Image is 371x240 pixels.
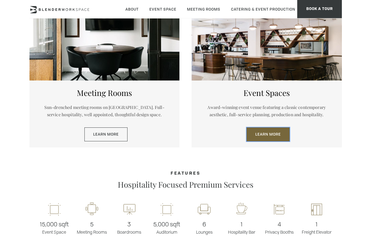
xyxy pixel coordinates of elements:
span: 6 [185,220,223,229]
span: 3 [111,220,148,229]
p: Hospitality Focused Premium Services [79,180,292,189]
h5: Meeting Rooms [39,88,171,97]
h5: Event Spaces [201,88,333,97]
p: Hospitality Bar [223,220,260,235]
p: Freight Elevator [298,220,335,235]
p: Auditorium [148,220,185,235]
span: 1 [298,220,335,229]
p: Event Space [36,220,73,235]
h4: Features [29,171,342,176]
span: 15,000 sqft [36,220,73,229]
span: 4 [260,220,298,229]
span: 5 [73,220,111,229]
a: Learn More [84,127,128,141]
p: Lounges [185,220,223,235]
p: Meeting Rooms [73,220,111,235]
span: 5,000 sqft [148,220,185,229]
p: Sun-drenched meeting rooms on [GEOGRAPHIC_DATA]. Full-service hospitality, well appointed, though... [39,104,171,118]
img: workspace-nyc-hospitality-icon-2x.png [234,202,249,217]
span: 1 [223,220,260,229]
p: Privacy Booths [260,220,298,235]
p: Award-winning event venue featuring a classic contemporary aesthetic, full-service planning, prod... [201,104,333,118]
a: Learn More [247,127,290,141]
p: Boardrooms [111,220,148,235]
